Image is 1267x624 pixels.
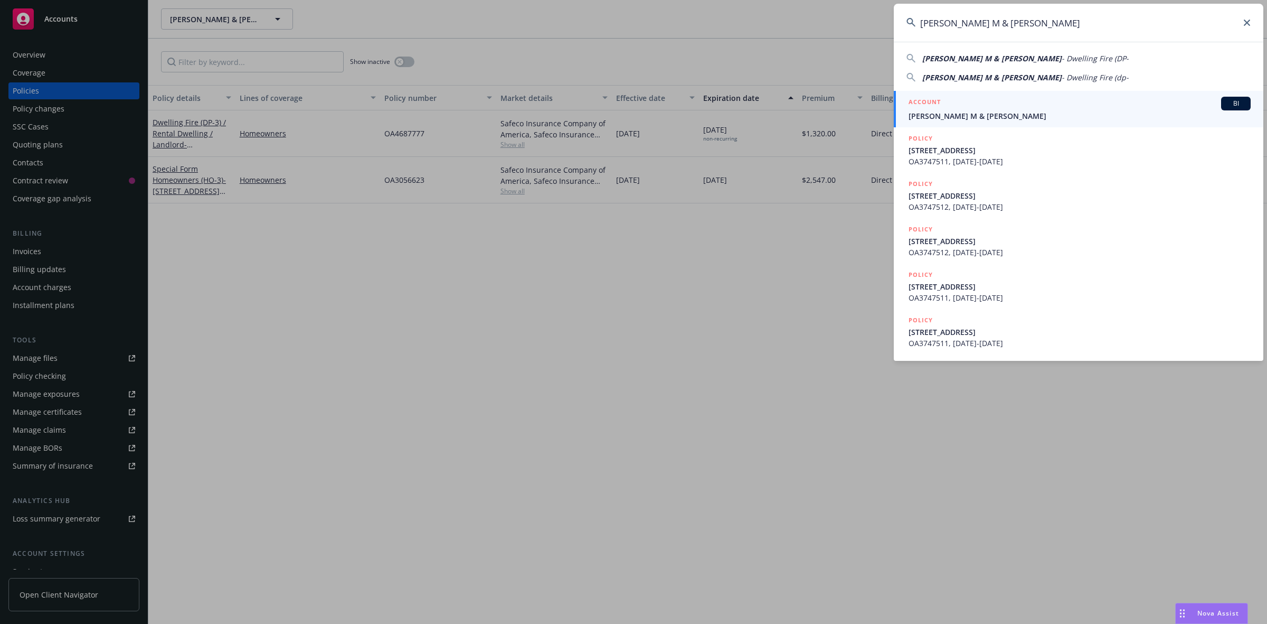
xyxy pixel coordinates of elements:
span: [STREET_ADDRESS] [909,145,1251,156]
a: POLICY[STREET_ADDRESS]OA3747511, [DATE]-[DATE] [894,309,1263,355]
h5: POLICY [909,269,933,280]
a: ACCOUNTBI[PERSON_NAME] M & [PERSON_NAME] [894,91,1263,127]
input: Search... [894,4,1263,42]
a: POLICY[STREET_ADDRESS]OA3747512, [DATE]-[DATE] [894,218,1263,264]
h5: ACCOUNT [909,97,941,109]
span: [STREET_ADDRESS] [909,327,1251,338]
span: OA3747512, [DATE]-[DATE] [909,201,1251,212]
span: Nova Assist [1197,609,1239,618]
span: - Dwelling Fire (DP- [1062,53,1129,63]
span: [PERSON_NAME] M & [PERSON_NAME] [909,110,1251,122]
span: OA3747512, [DATE]-[DATE] [909,247,1251,258]
span: BI [1225,99,1246,108]
span: - Dwelling Fire (dp- [1062,72,1129,82]
a: POLICY[STREET_ADDRESS]OA3747511, [DATE]-[DATE] [894,127,1263,173]
h5: POLICY [909,179,933,189]
button: Nova Assist [1175,603,1248,624]
div: Drag to move [1176,603,1189,623]
h5: POLICY [909,315,933,325]
span: [PERSON_NAME] M & [PERSON_NAME] [922,53,1062,63]
span: [STREET_ADDRESS] [909,236,1251,247]
span: [STREET_ADDRESS] [909,281,1251,292]
span: OA3747511, [DATE]-[DATE] [909,338,1251,349]
span: OA3747511, [DATE]-[DATE] [909,292,1251,303]
h5: POLICY [909,224,933,235]
h5: POLICY [909,133,933,144]
span: [STREET_ADDRESS] [909,190,1251,201]
a: POLICY[STREET_ADDRESS]OA3747511, [DATE]-[DATE] [894,264,1263,309]
span: [PERSON_NAME] M & [PERSON_NAME] [922,72,1062,82]
span: OA3747511, [DATE]-[DATE] [909,156,1251,167]
a: POLICY[STREET_ADDRESS]OA3747512, [DATE]-[DATE] [894,173,1263,218]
